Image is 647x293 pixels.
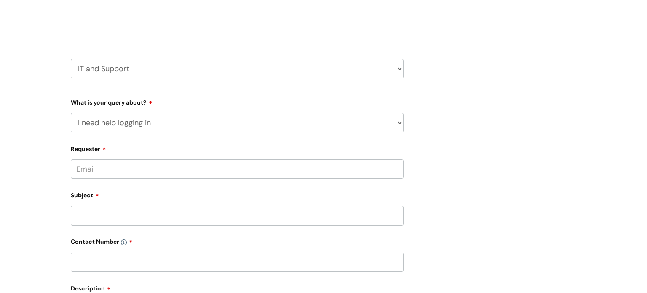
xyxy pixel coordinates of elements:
[71,189,404,199] label: Subject
[71,96,404,106] label: What is your query about?
[71,235,404,245] label: Contact Number
[71,142,404,153] label: Requester
[71,282,404,292] label: Description
[71,16,404,32] h2: Select issue type
[121,239,127,245] img: info-icon.svg
[71,159,404,179] input: Email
